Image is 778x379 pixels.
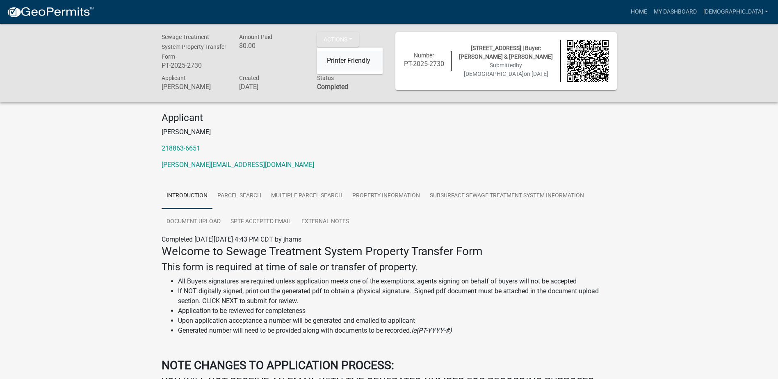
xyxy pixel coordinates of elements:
strong: Completed [317,83,348,91]
li: Upon application acceptance a number will be generated and emailed to applicant [178,316,617,326]
h6: PT-2025-2730 [162,62,227,69]
span: Submitted on [DATE] [464,62,548,77]
div: Actions [317,48,383,74]
a: Introduction [162,183,212,209]
img: QR code [567,40,609,82]
a: 218863-6651 [162,144,200,152]
li: All Buyers signatures are required unless application meets one of the exemptions, agents signing... [178,276,617,286]
span: Applicant [162,75,186,81]
a: [DEMOGRAPHIC_DATA] [700,4,771,20]
a: Multiple Parcel Search [266,183,347,209]
a: Document Upload [162,209,226,235]
span: Status [317,75,334,81]
span: Number [414,52,434,59]
a: Subsurface Sewage Treatment System Information [425,183,589,209]
strong: NOTE CHANGES TO APPLICATION PROCESS: [162,358,394,372]
span: Created [239,75,259,81]
li: Generated number will need to be provided along with documents to be recorded. [178,326,617,336]
a: Parcel search [212,183,266,209]
a: SPTF Accepted Email [226,209,297,235]
i: ie(PT-YYYY-#) [411,326,452,334]
li: If NOT digitally signed, print out the generated pdf to obtain a physical signature. Signed pdf d... [178,286,617,306]
h3: Welcome to Sewage Treatment System Property Transfer Form [162,244,617,258]
li: Application to be reviewed for completeness [178,306,617,316]
a: Home [627,4,650,20]
h6: [DATE] [239,83,305,91]
span: Sewage Treatment System Property Transfer Form [162,34,226,60]
a: External Notes [297,209,354,235]
h4: Applicant [162,112,617,124]
span: Completed [DATE][DATE] 4:43 PM CDT by jhams [162,235,301,243]
h6: $0.00 [239,42,305,50]
a: My Dashboard [650,4,700,20]
span: [STREET_ADDRESS] | Buyer: [PERSON_NAME] & [PERSON_NAME] [459,45,553,60]
a: [PERSON_NAME][EMAIL_ADDRESS][DOMAIN_NAME] [162,161,314,169]
a: Property Information [347,183,425,209]
h6: [PERSON_NAME] [162,83,227,91]
h6: PT-2025-2730 [404,60,445,68]
h4: This form is required at time of sale or transfer of property. [162,261,617,273]
span: Amount Paid [239,34,272,40]
p: [PERSON_NAME] [162,127,617,137]
a: Printer Friendly [317,51,383,71]
button: Actions [317,32,359,47]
